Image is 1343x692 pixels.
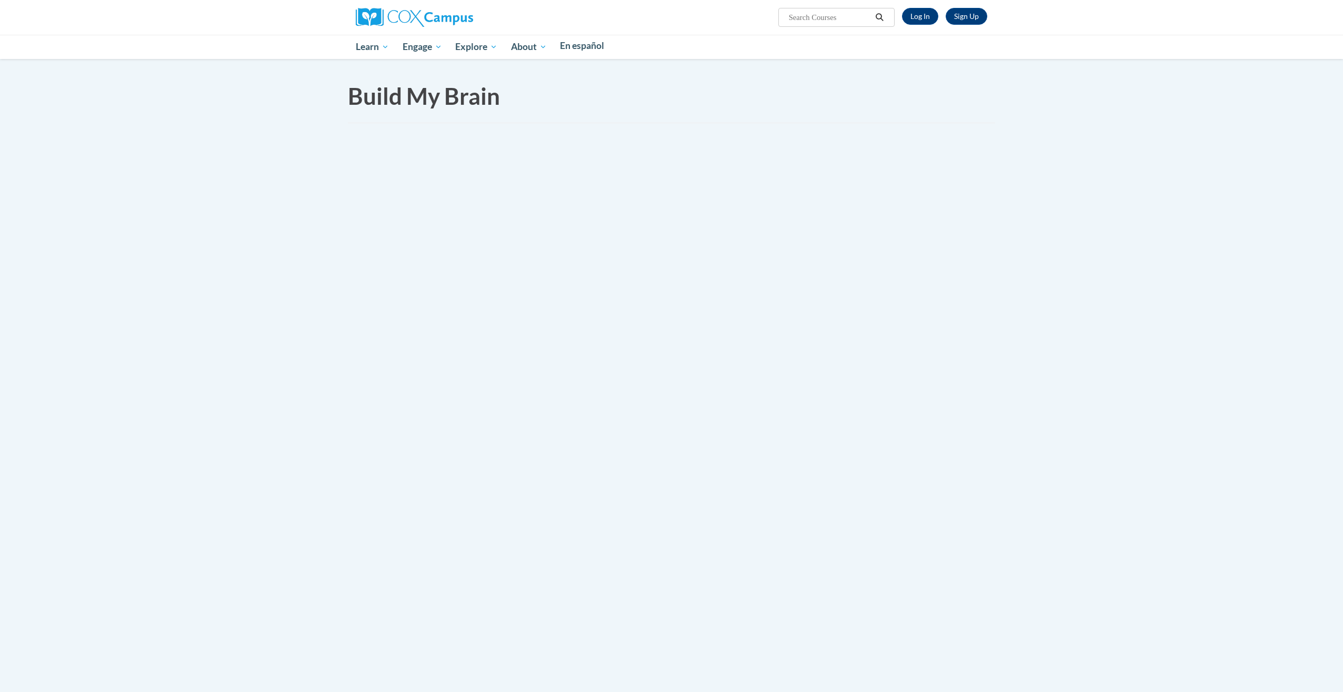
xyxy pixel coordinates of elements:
span: Learn [356,41,389,53]
a: En español [554,35,612,57]
a: Explore [448,35,504,59]
input: Search Courses [788,11,872,24]
i:  [875,14,885,22]
a: Log In [902,8,938,25]
span: About [511,41,547,53]
a: About [504,35,554,59]
div: Main menu [340,35,1003,59]
a: Cox Campus [356,12,473,21]
img: Cox Campus [356,8,473,27]
button: Search [872,11,888,24]
a: Register [946,8,987,25]
span: En español [560,40,604,51]
a: Engage [396,35,449,59]
span: Explore [455,41,497,53]
a: Learn [349,35,396,59]
span: Build My Brain [348,82,500,110]
span: Engage [403,41,442,53]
